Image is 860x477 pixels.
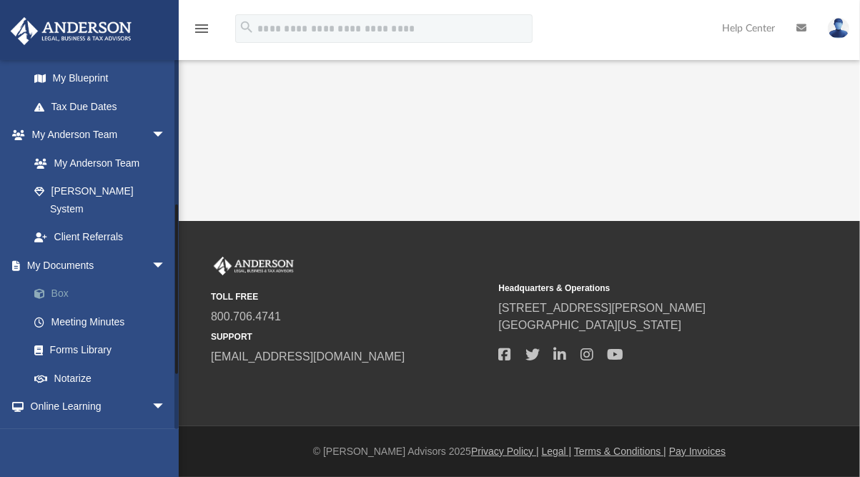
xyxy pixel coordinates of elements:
small: TOLL FREE [211,290,488,303]
a: [PERSON_NAME] System [20,177,180,223]
a: Forms Library [20,336,180,365]
a: My Anderson Teamarrow_drop_down [10,121,180,149]
a: Terms & Conditions | [574,446,666,457]
a: Client Referrals [20,223,180,252]
small: Headquarters & Operations [498,282,776,295]
i: search [239,19,254,35]
small: SUPPORT [211,330,488,343]
a: 800.706.4741 [211,310,281,323]
a: [STREET_ADDRESS][PERSON_NAME] [498,302,706,314]
a: My Anderson Team [20,149,173,177]
span: arrow_drop_down [152,393,180,422]
a: Legal | [542,446,572,457]
span: arrow_drop_down [152,121,180,150]
a: menu [193,27,210,37]
span: arrow_drop_down [152,251,180,280]
div: © [PERSON_NAME] Advisors 2025 [179,444,860,459]
img: Anderson Advisors Platinum Portal [6,17,136,45]
img: User Pic [828,18,849,39]
i: menu [193,20,210,37]
a: Tax Due Dates [20,92,187,121]
img: Anderson Advisors Platinum Portal [211,257,297,275]
a: Notarize [20,364,187,393]
a: [EMAIL_ADDRESS][DOMAIN_NAME] [211,350,405,363]
a: My Blueprint [20,64,180,93]
a: Courses [20,421,180,449]
a: Box [20,280,187,308]
a: Pay Invoices [669,446,726,457]
a: Online Learningarrow_drop_down [10,393,180,421]
a: [GEOGRAPHIC_DATA][US_STATE] [498,319,681,331]
a: Privacy Policy | [471,446,539,457]
a: My Documentsarrow_drop_down [10,251,187,280]
a: Meeting Minutes [20,308,187,336]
